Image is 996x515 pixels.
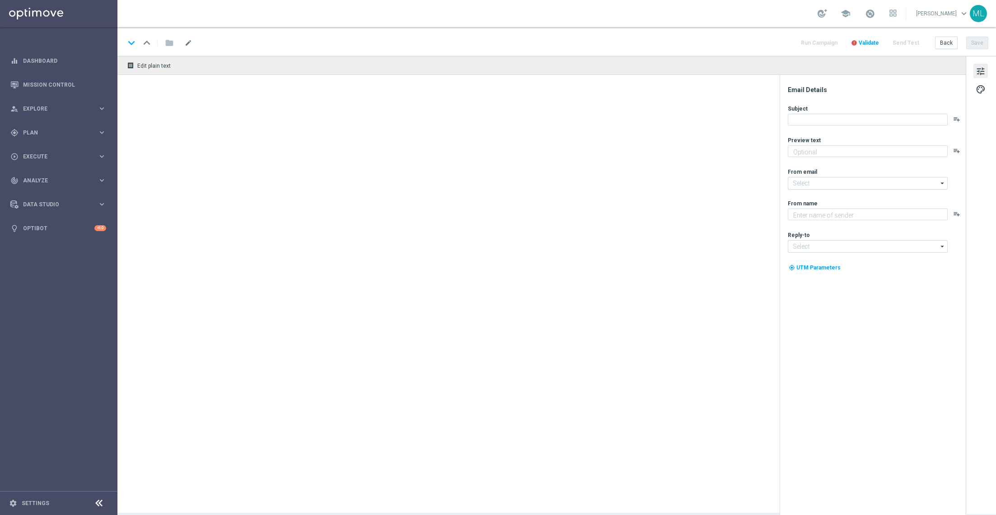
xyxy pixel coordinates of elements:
div: Mission Control [10,73,106,97]
a: [PERSON_NAME]keyboard_arrow_down [915,7,970,20]
i: keyboard_arrow_right [98,152,106,161]
div: Optibot [10,216,106,240]
i: keyboard_arrow_right [98,176,106,185]
input: Select [788,240,948,253]
i: receipt [127,62,134,69]
span: keyboard_arrow_down [959,9,969,19]
label: From email [788,168,817,176]
a: Optibot [23,216,94,240]
i: track_changes [10,176,19,185]
div: Data Studio [10,200,98,209]
button: lightbulb Optibot +10 [10,225,107,232]
div: Explore [10,105,98,113]
i: keyboard_arrow_right [98,200,106,209]
button: receipt Edit plain text [125,60,175,71]
button: my_location UTM Parameters [788,263,842,273]
label: Subject [788,105,808,112]
input: Select [788,177,948,190]
i: error [851,40,857,46]
button: gps_fixed Plan keyboard_arrow_right [10,129,107,136]
i: keyboard_arrow_right [98,104,106,113]
span: school [841,9,851,19]
i: play_circle_outline [10,153,19,161]
span: Data Studio [23,202,98,207]
i: gps_fixed [10,129,19,137]
span: tune [976,65,986,77]
label: Preview text [788,137,821,144]
i: keyboard_arrow_right [98,128,106,137]
div: +10 [94,225,106,231]
div: Plan [10,129,98,137]
button: Back [935,37,958,49]
button: person_search Explore keyboard_arrow_right [10,105,107,112]
button: equalizer Dashboard [10,57,107,65]
a: Dashboard [23,49,106,73]
div: Analyze [10,176,98,185]
div: ML [970,5,987,22]
i: person_search [10,105,19,113]
span: palette [976,84,986,95]
i: keyboard_arrow_down [125,36,138,50]
span: mode_edit [184,39,192,47]
span: Analyze [23,178,98,183]
span: Explore [23,106,98,111]
button: track_changes Analyze keyboard_arrow_right [10,177,107,184]
i: arrow_drop_down [938,177,947,189]
i: arrow_drop_down [938,241,947,252]
i: lightbulb [10,224,19,232]
i: settings [9,499,17,507]
div: Email Details [788,86,965,94]
label: Reply-to [788,232,810,239]
label: From name [788,200,818,207]
a: Mission Control [23,73,106,97]
button: Data Studio keyboard_arrow_right [10,201,107,208]
button: Save [966,37,988,49]
a: Settings [22,501,49,506]
span: Plan [23,130,98,135]
span: Edit plain text [137,63,171,69]
button: error Validate [850,37,880,49]
span: Execute [23,154,98,159]
button: playlist_add [953,210,960,218]
span: UTM Parameters [796,264,841,271]
button: Mission Control [10,81,107,88]
button: play_circle_outline Execute keyboard_arrow_right [10,153,107,160]
button: palette [973,82,988,96]
div: Dashboard [10,49,106,73]
button: playlist_add [953,147,960,154]
i: my_location [789,264,795,271]
button: tune [973,64,988,78]
button: playlist_add [953,116,960,123]
i: equalizer [10,57,19,65]
span: Validate [859,40,879,46]
div: Execute [10,153,98,161]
